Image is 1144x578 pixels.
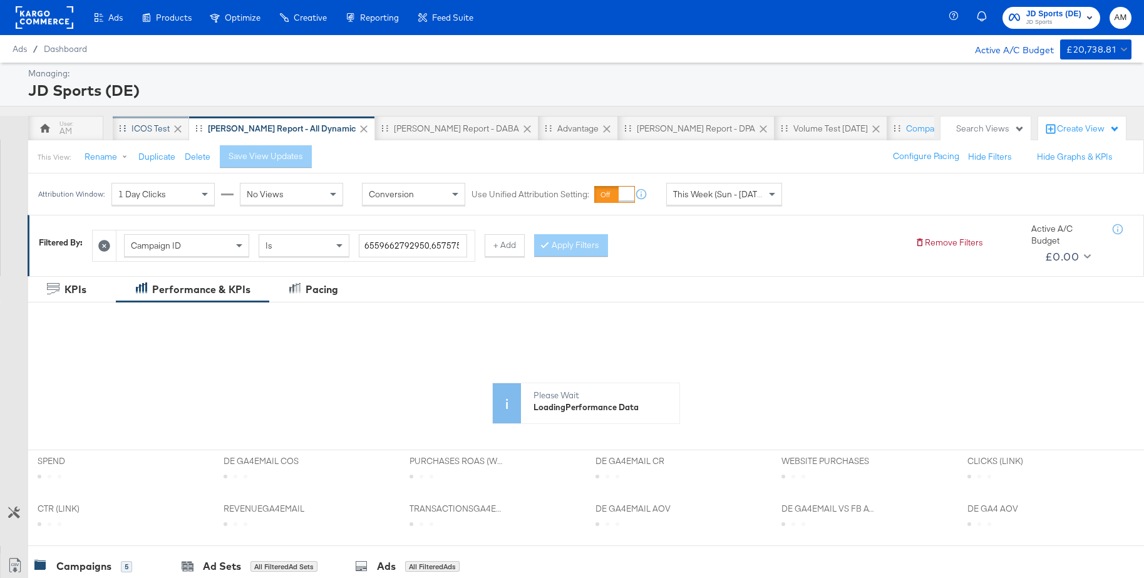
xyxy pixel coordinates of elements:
[1066,42,1116,58] div: £20,738.81
[894,125,900,132] div: Drag to reorder tab
[915,237,983,249] button: Remove Filters
[1026,8,1081,21] span: JD Sports (DE)
[962,39,1054,58] div: Active A/C Budget
[118,188,166,200] span: 1 Day Clicks
[360,13,399,23] span: Reporting
[59,125,72,137] div: AM
[1040,247,1093,267] button: £0.00
[185,151,210,163] button: Delete
[250,561,317,572] div: All Filtered Ad Sets
[131,123,170,135] div: iCOS Test
[306,282,338,297] div: Pacing
[1037,151,1113,163] button: Hide Graphs & KPIs
[1060,39,1131,59] button: £20,738.81
[108,13,123,23] span: Ads
[557,123,599,135] div: Advantage
[432,13,473,23] span: Feed Suite
[44,44,87,54] a: Dashboard
[968,151,1012,163] button: Hide Filters
[265,240,272,251] span: Is
[56,559,111,574] div: Campaigns
[28,68,1128,80] div: Managing:
[208,123,356,135] div: [PERSON_NAME] Report - All Dynamic
[27,44,44,54] span: /
[38,190,105,199] div: Attribution Window:
[405,561,460,572] div: All Filtered Ads
[956,123,1024,135] div: Search Views
[884,145,968,168] button: Configure Pacing
[624,125,631,132] div: Drag to reorder tab
[673,188,767,200] span: This Week (Sun - [DATE])
[394,123,519,135] div: [PERSON_NAME] Report - DABA
[1057,123,1120,135] div: Create View
[781,125,788,132] div: Drag to reorder tab
[545,125,552,132] div: Drag to reorder tab
[369,188,414,200] span: Conversion
[76,146,141,168] button: Rename
[138,151,175,163] button: Duplicate
[377,559,396,574] div: Ads
[152,282,250,297] div: Performance & KPIs
[131,240,181,251] span: Campaign ID
[381,125,388,132] div: Drag to reorder tab
[1002,7,1100,29] button: JD Sports (DE)JD Sports
[485,234,525,257] button: + Add
[64,282,86,297] div: KPIs
[28,80,1128,101] div: JD Sports (DE)
[637,123,755,135] div: [PERSON_NAME] Report - DPA
[906,123,975,135] div: Comparison View
[13,44,27,54] span: Ads
[1115,11,1126,25] span: AM
[225,13,260,23] span: Optimize
[39,237,83,249] div: Filtered By:
[1045,247,1079,266] div: £0.00
[38,152,71,162] div: This View:
[1110,7,1131,29] button: AM
[472,188,589,200] label: Use Unified Attribution Setting:
[156,13,192,23] span: Products
[119,125,126,132] div: Drag to reorder tab
[203,559,241,574] div: Ad Sets
[294,13,327,23] span: Creative
[1031,223,1100,246] div: Active A/C Budget
[359,234,467,257] input: Enter a search term
[121,561,132,572] div: 5
[1026,18,1081,28] span: JD Sports
[195,125,202,132] div: Drag to reorder tab
[793,123,868,135] div: Volume test [DATE]
[247,188,284,200] span: No Views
